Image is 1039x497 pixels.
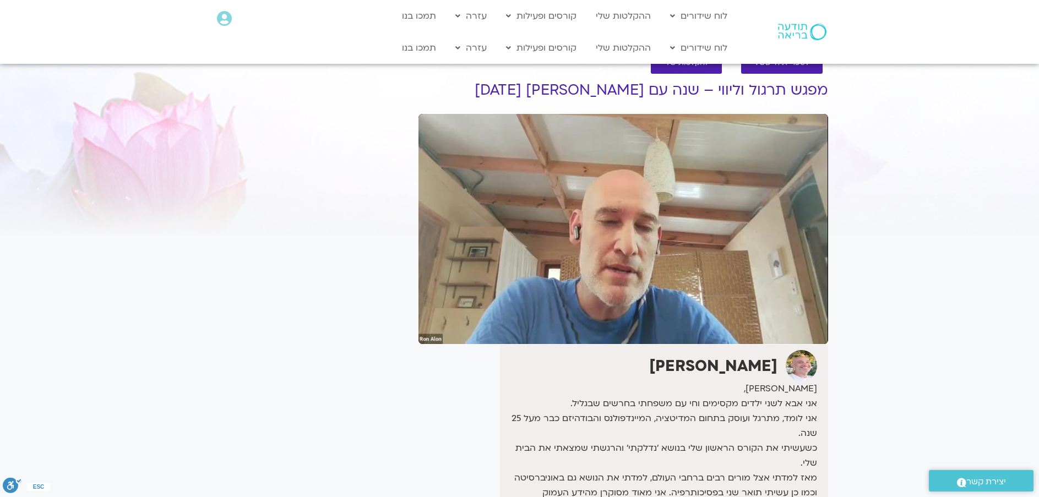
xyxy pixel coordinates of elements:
[503,381,817,396] div: [PERSON_NAME],
[450,37,492,58] a: עזרה
[418,82,828,99] h1: מפגש תרגול וליווי – שנה עם [PERSON_NAME] [DATE]
[778,24,826,40] img: תודעה בריאה
[665,37,733,58] a: לוח שידורים
[450,6,492,26] a: עזרה
[649,356,777,376] strong: [PERSON_NAME]
[503,441,817,471] div: כשעשיתי את הקורס הראשון שלי בנושא 'נדלקתי' והרגשתי שמצאתי את הבית שלי.
[786,350,817,381] img: רון אלון
[590,37,656,58] a: ההקלטות שלי
[665,6,733,26] a: לוח שידורים
[503,411,817,441] div: אני לומד, מתרגל ועוסק בתחום המדיטציה, המיינדפולנס והבודהיזם כבר מעל 25 שנה.
[501,6,582,26] a: קורסים ופעילות
[590,6,656,26] a: ההקלטות שלי
[966,474,1006,489] span: יצירת קשר
[396,6,442,26] a: תמכו בנו
[501,37,582,58] a: קורסים ופעילות
[503,396,817,411] div: אני אבא לשני ילדים מקסימים וחי עם משפחתי בחרשים שבגליל.
[664,59,709,67] span: להקלטות שלי
[396,37,442,58] a: תמכו בנו
[754,59,809,67] span: לספריית ה-VOD
[929,470,1033,491] a: יצירת קשר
